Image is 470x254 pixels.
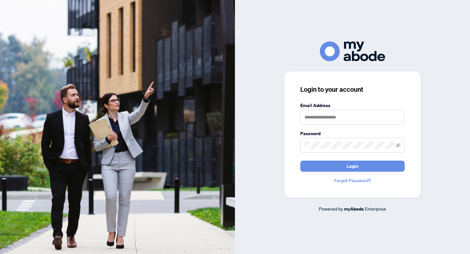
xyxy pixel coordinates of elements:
[300,85,405,94] h3: Login to your account
[300,177,405,184] a: Forgot Password?
[300,161,405,172] button: Login
[300,130,405,137] label: Password
[347,161,358,171] span: Login
[365,206,386,212] span: Enterprise
[396,143,400,148] span: eye-invisible
[319,206,343,212] span: Powered by
[344,205,364,213] a: myAbode
[300,102,405,109] label: Email Address
[320,41,385,61] img: ma-logo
